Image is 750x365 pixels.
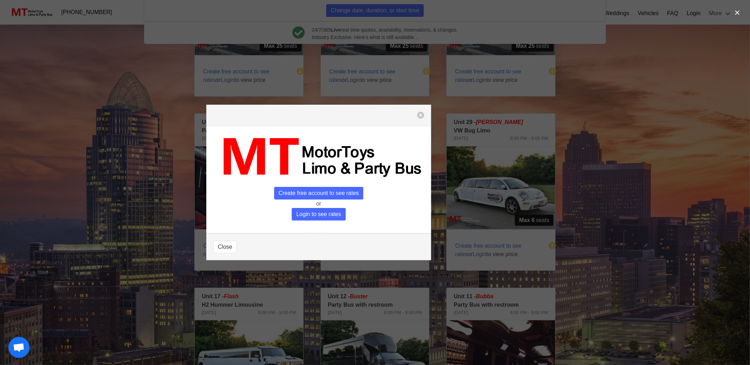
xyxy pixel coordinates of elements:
[274,187,364,200] span: Create free account to see rates
[213,133,424,181] img: MT_logo_name.png
[218,243,232,251] span: Close
[292,208,345,221] span: Login to see rates
[213,200,424,208] p: or
[213,241,237,253] button: Close
[8,337,30,358] div: Open chat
